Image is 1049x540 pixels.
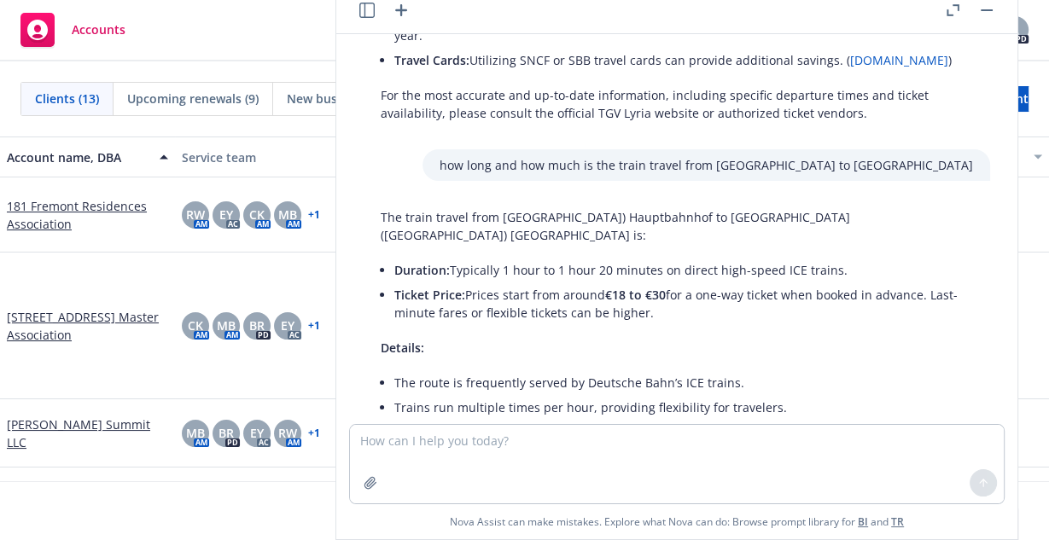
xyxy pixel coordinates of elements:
[7,148,149,166] div: Account name, DBA
[381,208,973,244] p: The train travel from [GEOGRAPHIC_DATA]) Hauptbahnhof to [GEOGRAPHIC_DATA] ([GEOGRAPHIC_DATA]) [G...
[7,197,168,233] a: 181 Fremont Residences Association
[394,52,469,68] span: Travel Cards:
[35,90,99,107] span: Clients (13)
[394,420,973,444] li: Booking in advance usually offers the lowest fares, especially for non-flexible (Sparpreis) tickets.
[858,514,868,529] a: BI
[394,287,465,303] span: Ticket Price:
[394,48,973,73] li: Utilizing SNCF or SBB travel cards can provide additional savings. ( )
[394,262,450,278] span: Duration:
[308,428,320,438] a: + 1
[394,282,973,325] li: Prices start from around for a one-way ticket when booked in advance. Last-minute fares or flexib...
[381,86,973,122] p: For the most accurate and up-to-date information, including specific departure times and ticket a...
[440,156,973,174] p: how long and how much is the train travel from [GEOGRAPHIC_DATA] to [GEOGRAPHIC_DATA]
[287,90,397,107] span: New businesses (0)
[343,504,1011,539] span: Nova Assist can make mistakes. Explore what Nova can do: Browse prompt library for and
[850,52,948,68] a: [DOMAIN_NAME]
[7,308,168,344] a: [STREET_ADDRESS] Master Association
[381,340,424,356] span: Details:
[278,206,297,224] span: MB
[394,370,973,395] li: The route is frequently served by Deutsche Bahn’s ICE trains.
[249,316,265,334] span: BR
[72,23,125,37] span: Accounts
[308,210,320,220] a: + 1
[281,316,294,334] span: EY
[182,148,343,166] div: Service team
[186,424,205,442] span: MB
[127,90,259,107] span: Upcoming renewals (9)
[219,206,233,224] span: EY
[175,136,350,177] button: Service team
[891,514,904,529] a: TR
[278,424,297,442] span: RW
[605,287,666,303] span: €18 to €30
[7,415,168,451] a: [PERSON_NAME] Summit LLC
[14,6,132,54] a: Accounts
[249,206,265,224] span: CK
[308,321,320,331] a: + 1
[394,395,973,420] li: Trains run multiple times per hour, providing flexibility for travelers.
[250,424,264,442] span: EY
[217,316,236,334] span: MB
[219,424,234,442] span: BR
[186,206,205,224] span: RW
[394,258,973,282] li: Typically 1 hour to 1 hour 20 minutes on direct high-speed ICE trains.
[188,316,203,334] span: CK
